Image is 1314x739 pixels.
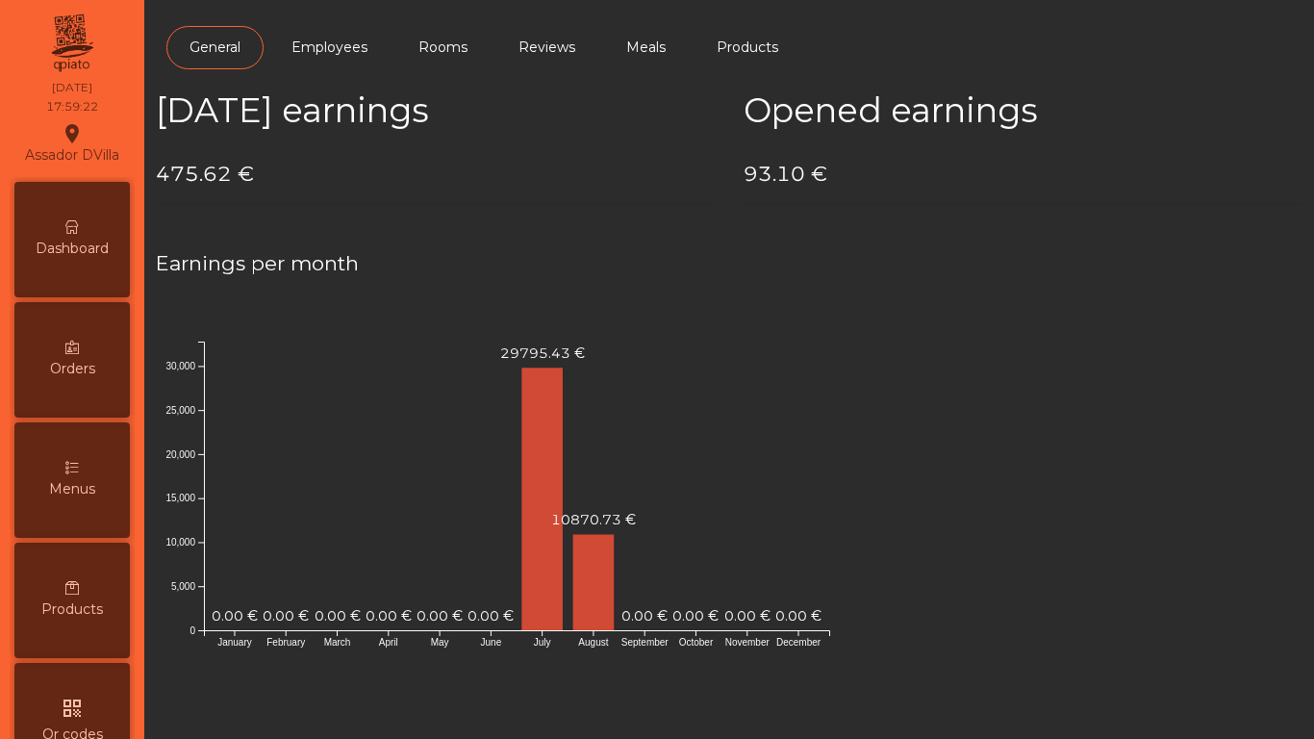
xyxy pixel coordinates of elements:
[190,625,195,636] text: 0
[366,607,412,624] text: 0.00 €
[495,26,598,69] a: Reviews
[672,607,719,624] text: 0.00 €
[165,493,195,503] text: 15,000
[212,607,258,624] text: 0.00 €
[166,26,264,69] a: General
[725,637,771,648] text: November
[46,98,98,115] div: 17:59:22
[156,160,715,189] h4: 475.62 €
[165,449,195,460] text: 20,000
[165,405,195,416] text: 25,000
[744,160,1302,189] h4: 93.10 €
[744,90,1302,131] h2: Opened earnings
[25,119,119,167] div: Assador DVilla
[534,637,551,648] text: July
[217,637,252,648] text: January
[395,26,491,69] a: Rooms
[268,26,391,69] a: Employees
[467,607,514,624] text: 0.00 €
[52,79,92,96] div: [DATE]
[551,511,636,528] text: 10870.73 €
[679,637,714,648] text: October
[500,344,585,362] text: 29795.43 €
[41,599,103,620] span: Products
[315,607,361,624] text: 0.00 €
[61,122,84,145] i: location_on
[694,26,801,69] a: Products
[50,359,95,379] span: Orders
[724,607,771,624] text: 0.00 €
[621,637,670,648] text: September
[48,10,95,77] img: qpiato
[621,607,668,624] text: 0.00 €
[324,637,351,648] text: March
[431,637,449,648] text: May
[263,607,309,624] text: 0.00 €
[156,249,1302,278] h4: Earnings per month
[165,361,195,371] text: 30,000
[156,90,715,131] h2: [DATE] earnings
[266,637,305,648] text: February
[49,479,95,499] span: Menus
[603,26,689,69] a: Meals
[165,537,195,548] text: 10,000
[171,581,195,592] text: 5,000
[417,607,463,624] text: 0.00 €
[776,637,821,648] text: December
[578,637,608,648] text: August
[36,239,109,259] span: Dashboard
[775,607,821,624] text: 0.00 €
[379,637,398,648] text: April
[61,697,84,720] i: qr_code
[481,637,502,648] text: June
